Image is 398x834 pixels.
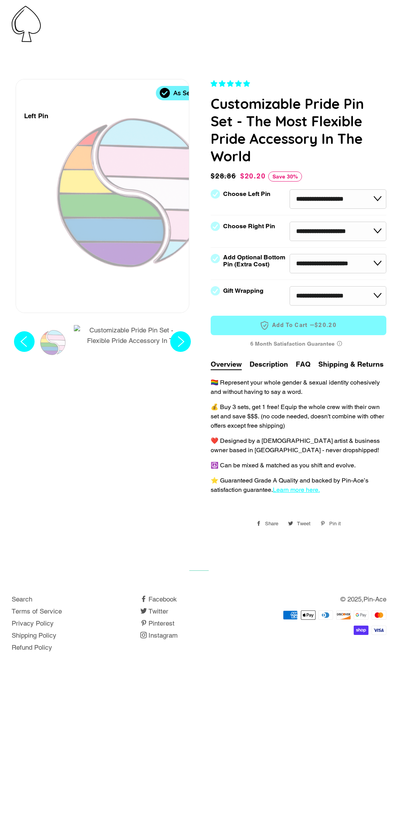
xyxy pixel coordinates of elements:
a: Facebook [140,595,177,603]
p: 🏳️‍🌈 Represent your whole gender & sexual identity cohesively and without having to say a word. [211,378,386,397]
img: Customizable Pride Pin Set - The Most Flexible Pride Accessory In The World [74,325,212,346]
p: ❤️ Designed by a [DEMOGRAPHIC_DATA] artist & business owner based in [GEOGRAPHIC_DATA] - never dr... [211,436,386,455]
a: Twitter [140,607,168,615]
span: $28.86 [211,171,238,182]
a: Privacy Policy [12,619,54,627]
button: Previous slide [12,325,37,361]
button: Add to Cart —$20.20 [211,316,386,335]
label: Choose Left Pin [223,191,271,198]
span: $20.20 [314,321,337,329]
a: Shipping Policy [12,631,56,639]
button: FAQ [296,359,311,369]
span: Share [265,518,282,530]
button: Description [250,359,288,369]
a: Learn more here. [273,486,320,493]
label: Gift Wrapping [223,287,264,294]
span: Add to Cart — [222,320,375,330]
p: © 2025, [269,594,386,605]
h1: Customizable Pride Pin Set - The Most Flexible Pride Accessory In The World [211,95,386,165]
span: $20.20 [240,172,266,180]
button: Shipping & Returns [318,359,384,369]
a: Pinterest [140,619,175,627]
p: ☮️ Can be mixed & matched as you shift and evolve. [211,461,386,470]
button: Overview [211,359,242,370]
span: Save 30% [268,171,302,182]
label: Choose Right Pin [223,223,275,230]
a: Pin-Ace [363,595,386,603]
p: 💰 Buy 3 sets, get 1 free! Equip the whole crew with their own set and save $$$. (no code needed, ... [211,402,386,430]
div: 6 Month Satisfaction Guarantee [211,337,386,351]
button: Next slide [168,325,193,361]
a: Search [12,595,32,603]
a: Terms of Service [12,607,62,615]
a: Instagram [140,631,178,639]
img: Pin-Ace [12,6,41,42]
label: Add Optional Bottom Pin (Extra Cost) [223,254,288,268]
button: Customizable Pride Pin Set - The Most Flexible Pride Accessory In The World [72,325,214,349]
span: Pin it [329,518,345,530]
p: ⭐️ Guaranteed Grade A Quality and backed by Pin-Ace’s satisfaction guarantee. [211,476,386,495]
a: Refund Policy [12,643,52,651]
span: Tweet [297,518,314,530]
span: 4.83 stars [211,80,252,87]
